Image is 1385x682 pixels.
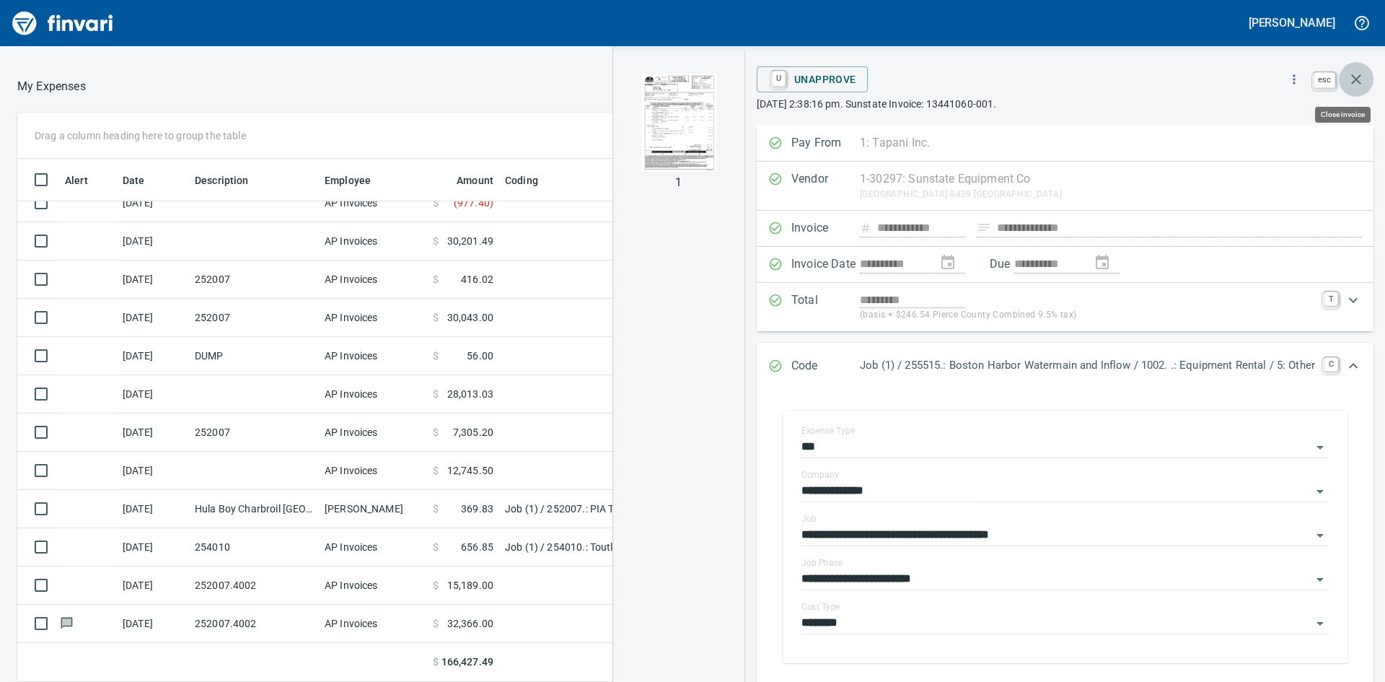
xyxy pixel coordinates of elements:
[319,490,427,528] td: [PERSON_NAME]
[801,559,843,567] label: Job Phase
[433,540,439,554] span: $
[319,222,427,261] td: AP Invoices
[433,349,439,363] span: $
[499,528,860,567] td: Job (1) / 254010.: Toutle WWTP Improvements / 93134. 01.: Walls Complete / 3: Material
[189,567,319,605] td: 252007.4002
[447,463,493,478] span: 12,745.50
[433,196,439,210] span: $
[17,78,86,95] p: My Expenses
[319,414,427,452] td: AP Invoices
[117,337,189,375] td: [DATE]
[768,67,856,92] span: Unapprove
[319,452,427,490] td: AP Invoices
[433,578,439,593] span: $
[447,387,493,401] span: 28,013.03
[325,172,371,189] span: Employee
[757,343,1373,390] div: Expand
[447,234,493,248] span: 30,201.49
[757,283,1373,331] div: Expand
[117,375,189,414] td: [DATE]
[117,414,189,452] td: [DATE]
[433,655,439,670] span: $
[441,655,493,670] span: 166,427.49
[319,261,427,299] td: AP Invoices
[1310,613,1330,634] button: Open
[117,490,189,528] td: [DATE]
[117,184,189,222] td: [DATE]
[860,308,1315,323] p: (basis + $246.54 Pierce County Combined 9.5% tax)
[319,184,427,222] td: AP Invoices
[325,172,390,189] span: Employee
[195,172,249,189] span: Description
[757,97,1373,111] p: [DATE] 2:38:16 pm. Sunstate Invoice: 13441060-001.
[319,337,427,375] td: AP Invoices
[117,222,189,261] td: [DATE]
[319,605,427,643] td: AP Invoices
[319,375,427,414] td: AP Invoices
[433,234,439,248] span: $
[189,490,319,528] td: Hula Boy Charbroil [GEOGRAPHIC_DATA] [GEOGRAPHIC_DATA]
[117,605,189,643] td: [DATE]
[117,528,189,567] td: [DATE]
[433,502,439,516] span: $
[801,471,839,479] label: Company
[117,452,189,490] td: [DATE]
[447,616,493,631] span: 32,366.00
[791,357,860,376] p: Code
[1245,12,1339,34] button: [PERSON_NAME]
[860,357,1315,374] p: Job (1) / 255515.: Boston Harbor Watermain and Inflow / 1002. .: Equipment Rental / 5: Other
[319,299,427,337] td: AP Invoices
[801,603,840,611] label: Cost Type
[189,528,319,567] td: 254010
[461,502,493,516] span: 369.83
[117,299,189,337] td: [DATE]
[433,387,439,401] span: $
[319,567,427,605] td: AP Invoices
[195,172,268,189] span: Description
[757,66,868,92] button: UUnapprove
[35,128,246,143] p: Drag a column heading here to group the table
[65,172,88,189] span: Alert
[447,310,493,325] span: 30,043.00
[319,528,427,567] td: AP Invoices
[438,172,493,189] span: Amount
[433,272,439,287] span: $
[433,616,439,631] span: $
[505,172,557,189] span: Coding
[1310,437,1330,458] button: Open
[1310,481,1330,502] button: Open
[9,6,117,40] img: Finvari
[59,618,74,628] span: Has messages
[433,425,439,440] span: $
[467,349,493,363] span: 56.00
[117,567,189,605] td: [DATE]
[65,172,107,189] span: Alert
[505,172,538,189] span: Coding
[453,425,493,440] span: 7,305.20
[1314,72,1335,88] a: esc
[801,515,817,523] label: Job
[454,196,493,210] span: ( 977.40 )
[461,540,493,554] span: 656.85
[1324,357,1338,372] a: C
[433,310,439,325] span: $
[457,172,493,189] span: Amount
[433,463,439,478] span: $
[189,605,319,643] td: 252007.4002
[117,261,189,299] td: [DATE]
[1249,15,1335,30] h5: [PERSON_NAME]
[189,337,319,375] td: DUMP
[499,490,860,528] td: Job (1) / 252007.: PIA Taxiway A West Rehabilitation / 14. . 100: Team Meetings / 5: Other
[1310,525,1330,546] button: Open
[189,414,319,452] td: 252007
[123,172,164,189] span: Date
[791,292,860,323] p: Total
[189,261,319,299] td: 252007
[630,74,728,172] img: Page 1
[1310,569,1330,590] button: Open
[675,174,682,191] p: 1
[1324,292,1338,306] a: T
[189,299,319,337] td: 252007
[447,578,493,593] span: 15,189.00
